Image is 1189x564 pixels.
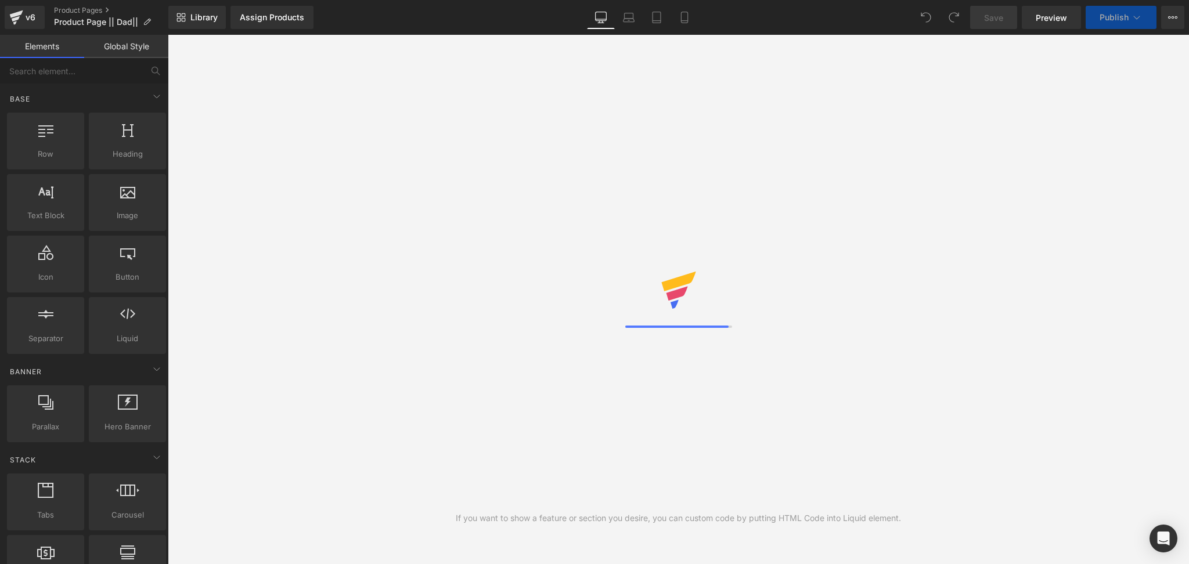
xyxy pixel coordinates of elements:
[54,17,138,27] span: Product Page || Dad||
[92,209,163,222] span: Image
[240,13,304,22] div: Assign Products
[54,6,168,15] a: Product Pages
[10,209,81,222] span: Text Block
[168,6,226,29] a: New Library
[643,6,671,29] a: Tablet
[456,512,901,525] div: If you want to show a feature or section you desire, you can custom code by putting HTML Code int...
[10,509,81,521] span: Tabs
[1161,6,1184,29] button: More
[92,148,163,160] span: Heading
[92,421,163,433] span: Hero Banner
[914,6,938,29] button: Undo
[1086,6,1156,29] button: Publish
[92,509,163,521] span: Carousel
[984,12,1003,24] span: Save
[942,6,965,29] button: Redo
[9,454,37,465] span: Stack
[1100,13,1129,22] span: Publish
[84,35,168,58] a: Global Style
[1036,12,1067,24] span: Preview
[1022,6,1081,29] a: Preview
[5,6,45,29] a: v6
[10,148,81,160] span: Row
[10,332,81,345] span: Separator
[23,10,38,25] div: v6
[1150,525,1177,552] div: Open Intercom Messenger
[9,93,31,104] span: Base
[190,12,218,23] span: Library
[615,6,643,29] a: Laptop
[10,271,81,283] span: Icon
[9,366,43,377] span: Banner
[587,6,615,29] a: Desktop
[10,421,81,433] span: Parallax
[671,6,698,29] a: Mobile
[92,332,163,345] span: Liquid
[92,271,163,283] span: Button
